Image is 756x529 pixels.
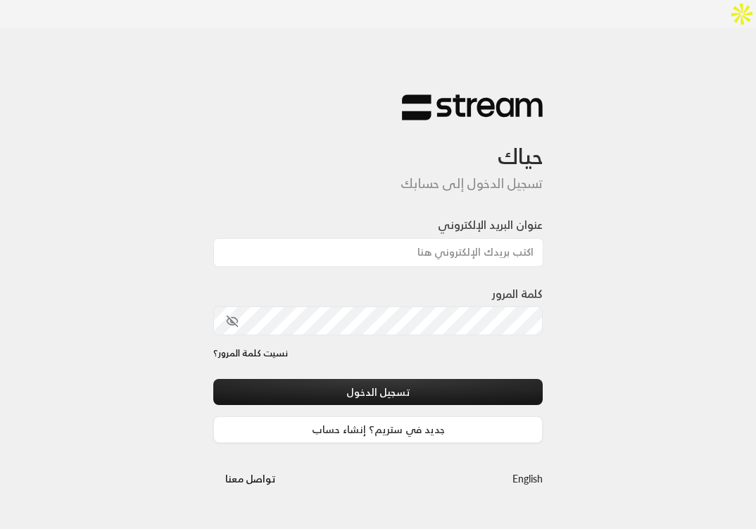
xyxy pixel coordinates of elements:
label: عنوان البريد الإلكتروني [438,216,543,233]
h3: حياك [213,121,543,170]
button: toggle password visibility [220,309,244,333]
a: نسيت كلمة المرور؟ [213,347,288,361]
input: اكتب بريدك الإلكتروني هنا [213,238,543,267]
a: جديد في ستريم؟ إنشاء حساب [213,416,543,442]
h5: تسجيل الدخول إلى حسابك [213,176,543,192]
img: Stream Logo [402,94,543,121]
a: تواصل معنا [213,470,287,487]
button: تواصل معنا [213,466,287,492]
button: تسجيل الدخول [213,379,543,405]
a: English [512,466,543,492]
label: كلمة المرور [492,285,543,302]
